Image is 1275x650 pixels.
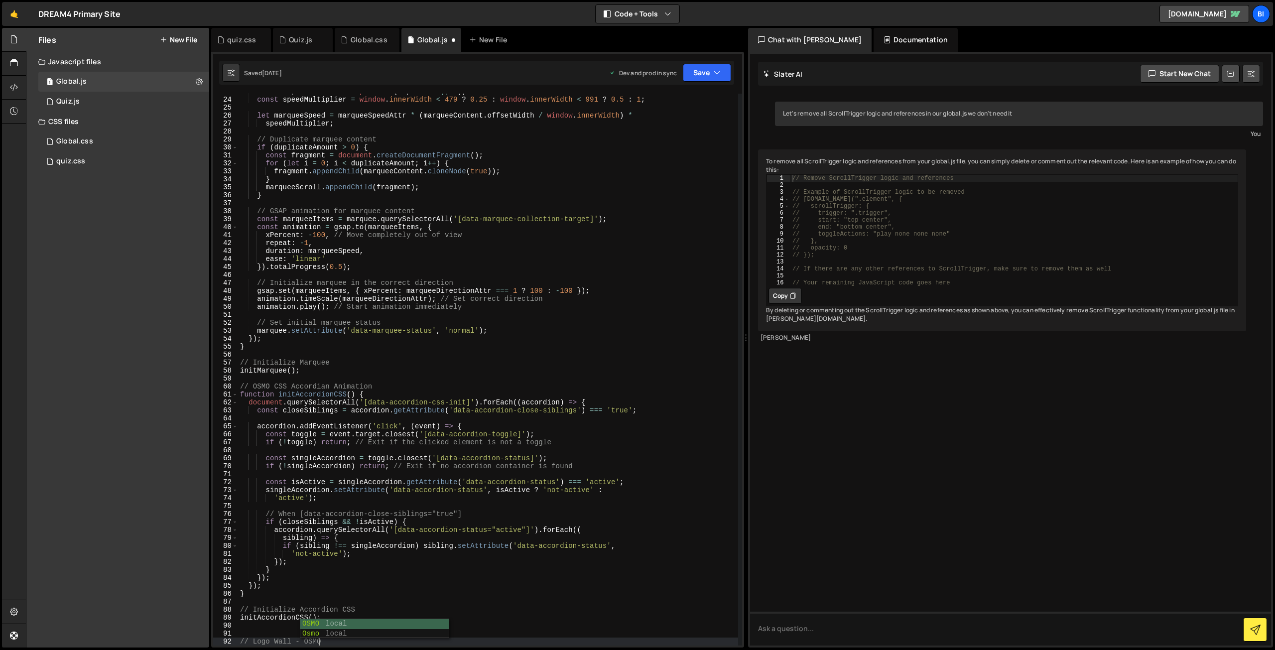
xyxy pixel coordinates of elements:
[213,279,238,287] div: 47
[213,606,238,614] div: 88
[213,598,238,606] div: 87
[213,104,238,112] div: 25
[213,295,238,303] div: 49
[213,367,238,375] div: 58
[874,28,958,52] div: Documentation
[213,558,238,566] div: 82
[213,255,238,263] div: 44
[1252,5,1270,23] a: Bi
[213,630,238,638] div: 91
[213,462,238,470] div: 70
[213,96,238,104] div: 24
[213,303,238,311] div: 50
[596,5,679,23] button: Code + Tools
[767,231,790,238] div: 9
[213,502,238,510] div: 75
[417,35,448,45] div: Global.js
[213,167,238,175] div: 33
[775,102,1263,126] div: Let's remove all ScrollTrigger logic and references in our global.js we don't need it
[767,217,790,224] div: 7
[748,28,872,52] div: Chat with [PERSON_NAME]
[609,69,677,77] div: Dev and prod in sync
[213,534,238,542] div: 79
[213,143,238,151] div: 30
[761,334,1244,342] div: [PERSON_NAME]
[213,430,238,438] div: 66
[38,8,121,20] div: DREAM4 Primary Site
[213,638,238,646] div: 92
[767,203,790,210] div: 5
[160,36,197,44] button: New File
[213,414,238,422] div: 64
[213,406,238,414] div: 63
[213,135,238,143] div: 29
[213,359,238,367] div: 57
[213,390,238,398] div: 61
[213,207,238,215] div: 38
[767,279,790,286] div: 16
[213,486,238,494] div: 73
[213,263,238,271] div: 45
[38,151,209,171] div: 16933/46731.css
[213,422,238,430] div: 65
[213,120,238,128] div: 27
[213,526,238,534] div: 78
[56,137,93,146] div: Global.css
[767,252,790,259] div: 12
[213,574,238,582] div: 84
[683,64,731,82] button: Save
[213,239,238,247] div: 42
[213,128,238,135] div: 28
[213,159,238,167] div: 32
[758,149,1246,331] div: To remove all ScrollTrigger logic and references from your global.js file, you can simply delete ...
[213,175,238,183] div: 34
[213,614,238,622] div: 89
[56,157,85,166] div: quiz.css
[469,35,511,45] div: New File
[213,446,238,454] div: 68
[767,196,790,203] div: 4
[213,518,238,526] div: 77
[767,224,790,231] div: 8
[213,454,238,462] div: 69
[767,175,790,182] div: 1
[38,34,56,45] h2: Files
[767,182,790,189] div: 2
[213,398,238,406] div: 62
[213,311,238,319] div: 51
[213,151,238,159] div: 31
[213,510,238,518] div: 76
[213,191,238,199] div: 36
[213,319,238,327] div: 52
[213,223,238,231] div: 40
[213,494,238,502] div: 74
[213,582,238,590] div: 85
[767,259,790,265] div: 13
[213,247,238,255] div: 43
[26,112,209,131] div: CSS files
[767,210,790,217] div: 6
[213,470,238,478] div: 71
[1140,65,1219,83] button: Start new chat
[767,189,790,196] div: 3
[213,622,238,630] div: 90
[777,129,1261,139] div: You
[213,183,238,191] div: 35
[213,351,238,359] div: 56
[767,265,790,272] div: 14
[26,52,209,72] div: Javascript files
[213,375,238,383] div: 59
[767,245,790,252] div: 11
[38,92,209,112] div: 16933/46729.js
[767,272,790,279] div: 15
[227,35,256,45] div: quiz.css
[1159,5,1249,23] a: [DOMAIN_NAME]
[38,72,209,92] div: 16933/46376.js
[213,566,238,574] div: 83
[56,97,80,106] div: Quiz.js
[213,199,238,207] div: 37
[213,231,238,239] div: 41
[767,238,790,245] div: 10
[213,383,238,390] div: 60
